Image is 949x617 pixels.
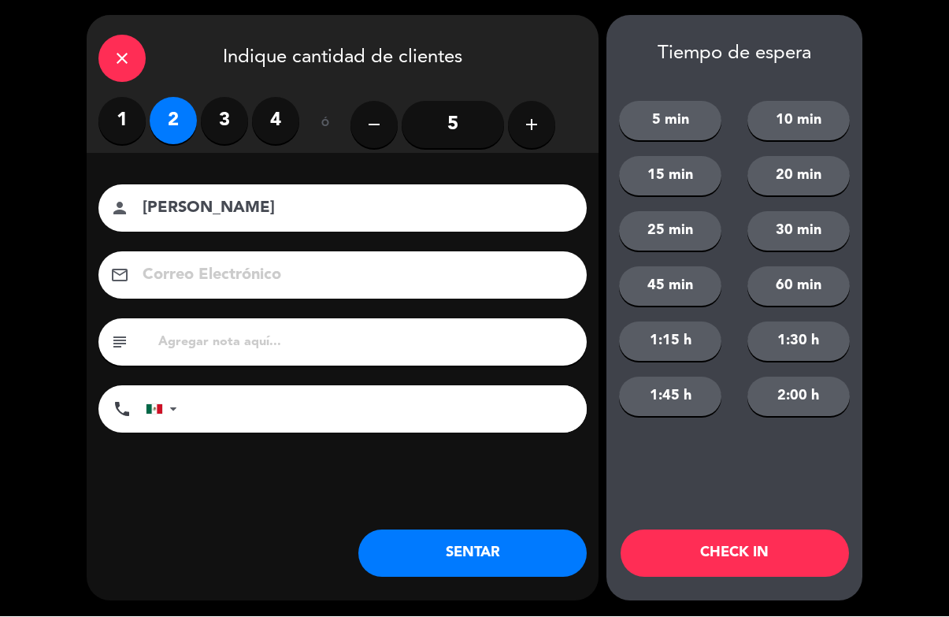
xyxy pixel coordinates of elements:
[110,333,129,352] i: subject
[619,102,721,141] button: 5 min
[619,157,721,196] button: 15 min
[157,332,575,354] input: Agregar nota aquí...
[358,530,587,578] button: SENTAR
[619,377,721,417] button: 1:45 h
[606,43,862,66] div: Tiempo de espera
[98,98,146,145] label: 1
[201,98,248,145] label: 3
[110,199,129,218] i: person
[747,102,850,141] button: 10 min
[110,266,129,285] i: email
[113,50,132,69] i: close
[619,267,721,307] button: 45 min
[113,400,132,419] i: phone
[747,157,850,196] button: 20 min
[146,387,183,433] div: Mexico (México): +52
[350,102,398,149] button: remove
[150,98,197,145] label: 2
[621,530,849,578] button: CHECK IN
[619,212,721,251] button: 25 min
[252,98,299,145] label: 4
[299,98,350,153] div: ó
[508,102,555,149] button: add
[747,212,850,251] button: 30 min
[747,322,850,362] button: 1:30 h
[87,16,599,98] div: Indique cantidad de clientes
[365,116,384,135] i: remove
[522,116,541,135] i: add
[619,322,721,362] button: 1:15 h
[141,262,566,290] input: Correo Electrónico
[747,377,850,417] button: 2:00 h
[747,267,850,307] button: 60 min
[141,195,566,223] input: Nombre del cliente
